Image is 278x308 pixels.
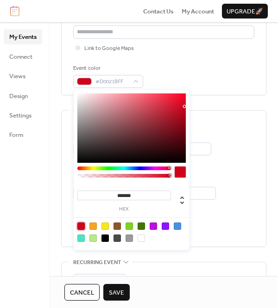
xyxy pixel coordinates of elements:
div: #F8E71C [101,222,109,230]
a: Settings [4,108,42,123]
span: Link to Google Maps [84,44,134,53]
div: Event color [73,64,141,73]
span: My Account [182,7,214,16]
div: #FFFFFF [138,234,145,242]
div: #B8E986 [89,234,97,242]
span: Form [9,130,24,140]
button: Cancel [64,284,100,301]
a: Form [4,127,42,142]
div: #8B572A [114,222,121,230]
a: Design [4,88,42,103]
a: My Events [4,29,42,44]
a: Connect [4,49,42,64]
span: Contact Us [143,7,174,16]
span: My Events [9,32,37,42]
span: Cancel [70,288,94,297]
div: #7ED321 [126,222,133,230]
div: #9B9B9B [126,234,133,242]
div: #4A90E2 [174,222,181,230]
span: Connect [9,52,32,62]
div: #D0021B [77,222,85,230]
div: #BD10E0 [150,222,157,230]
div: #50E3C2 [77,234,85,242]
div: #417505 [138,222,145,230]
span: Design [9,92,28,101]
span: Do not repeat [77,275,110,286]
span: Save [109,288,124,297]
span: Upgrade 🚀 [227,7,263,16]
div: #4A4A4A [114,234,121,242]
button: Save [103,284,130,301]
span: Recurring event [73,258,121,267]
div: Location [73,15,253,24]
div: #000000 [101,234,109,242]
div: #F5A623 [89,222,97,230]
img: logo [10,6,19,16]
a: My Account [182,6,214,16]
button: Upgrade🚀 [222,4,268,18]
span: Settings [9,111,32,120]
a: Views [4,68,42,83]
span: Views [9,72,25,81]
div: #9013FE [162,222,169,230]
label: hex [77,207,171,212]
span: #D0021BFF [95,77,128,86]
a: Contact Us [143,6,174,16]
